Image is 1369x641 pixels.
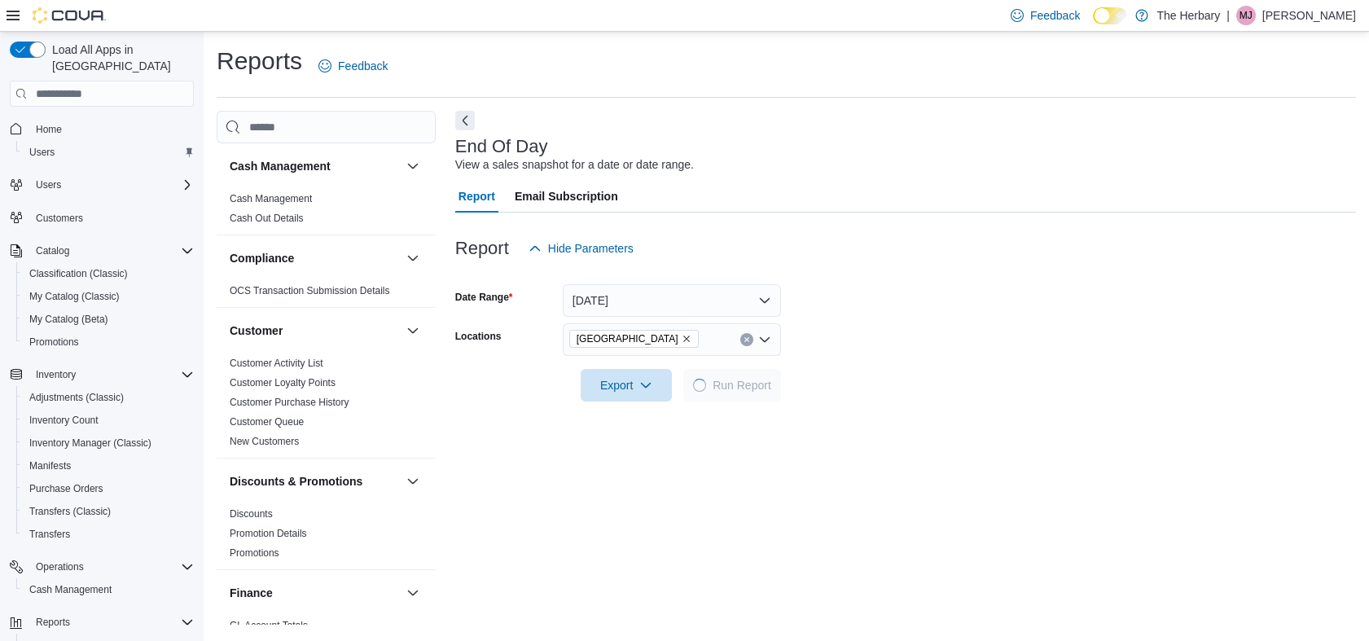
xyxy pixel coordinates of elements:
span: MJ [1240,6,1253,25]
a: Home [29,120,68,139]
span: Customer Purchase History [230,396,349,409]
button: Cash Management [403,156,423,176]
span: Email Subscription [515,180,618,213]
span: Manifests [23,456,194,476]
p: The Herbary [1156,6,1220,25]
span: Operations [29,557,194,577]
span: Loading [692,378,707,393]
h3: End Of Day [455,137,548,156]
button: Inventory [29,365,82,384]
a: GL Account Totals [230,620,308,631]
span: Cash Out Details [230,212,304,225]
span: Customer Queue [230,415,304,428]
span: Purchase Orders [23,479,194,498]
button: LoadingRun Report [683,369,781,402]
span: Users [23,143,194,162]
span: Hide Parameters [548,240,634,257]
span: Reports [29,612,194,632]
button: Finance [230,585,400,601]
span: London [569,330,699,348]
button: Users [16,141,200,164]
button: Customers [3,206,200,230]
span: Operations [36,560,84,573]
button: Catalog [3,239,200,262]
button: Hide Parameters [522,232,640,265]
span: New Customers [230,435,299,448]
button: Operations [29,557,90,577]
button: Next [455,111,475,130]
a: Purchase Orders [23,479,110,498]
button: Users [3,173,200,196]
span: Classification (Classic) [23,264,194,283]
button: Inventory Count [16,409,200,432]
a: Customer Purchase History [230,397,349,408]
a: Transfers (Classic) [23,502,117,521]
span: Promotions [29,336,79,349]
span: Transfers [29,528,70,541]
a: My Catalog (Beta) [23,310,115,329]
h3: Customer [230,323,283,339]
a: Promotion Details [230,528,307,539]
a: Customers [29,209,90,228]
h3: Discounts & Promotions [230,473,362,490]
button: Catalog [29,241,76,261]
a: Users [23,143,61,162]
button: Discounts & Promotions [403,472,423,491]
span: Customers [36,212,83,225]
a: Promotions [230,547,279,559]
span: Inventory Manager (Classic) [23,433,194,453]
a: Adjustments (Classic) [23,388,130,407]
span: Customer Activity List [230,357,323,370]
button: Reports [29,612,77,632]
a: Promotions [23,332,86,352]
a: Cash Management [23,580,118,599]
a: Transfers [23,525,77,544]
button: Compliance [403,248,423,268]
img: Cova [33,7,106,24]
div: Discounts & Promotions [217,504,436,569]
button: Inventory [3,363,200,386]
button: Home [3,116,200,140]
button: Reports [3,611,200,634]
span: Run Report [713,377,771,393]
span: Users [36,178,61,191]
button: Discounts & Promotions [230,473,400,490]
button: Customer [403,321,423,340]
span: Catalog [36,244,69,257]
span: My Catalog (Beta) [23,310,194,329]
h3: Report [455,239,509,258]
button: Manifests [16,454,200,477]
button: Transfers (Classic) [16,500,200,523]
span: [GEOGRAPHIC_DATA] [577,331,678,347]
span: Feedback [338,58,388,74]
p: | [1226,6,1230,25]
span: Purchase Orders [29,482,103,495]
button: Export [581,369,672,402]
span: Adjustments (Classic) [23,388,194,407]
a: Inventory Manager (Classic) [23,433,158,453]
h3: Compliance [230,250,294,266]
a: Classification (Classic) [23,264,134,283]
p: [PERSON_NAME] [1262,6,1356,25]
span: GL Account Totals [230,619,308,632]
span: Inventory [36,368,76,381]
span: Customer Loyalty Points [230,376,336,389]
a: Customer Activity List [230,358,323,369]
h3: Cash Management [230,158,331,174]
button: Adjustments (Classic) [16,386,200,409]
h1: Reports [217,45,302,77]
span: Promotions [230,547,279,560]
button: Open list of options [758,333,771,346]
a: Customer Loyalty Points [230,377,336,389]
span: Discounts [230,507,273,520]
span: Users [29,146,55,159]
a: OCS Transaction Submission Details [230,285,390,296]
span: Inventory Manager (Classic) [29,437,151,450]
div: Compliance [217,281,436,307]
div: Mercedes Jesso [1236,6,1256,25]
span: Home [29,118,194,138]
button: Remove London from selection in this group [682,334,691,344]
a: Feedback [312,50,394,82]
a: My Catalog (Classic) [23,287,126,306]
label: Locations [455,330,502,343]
